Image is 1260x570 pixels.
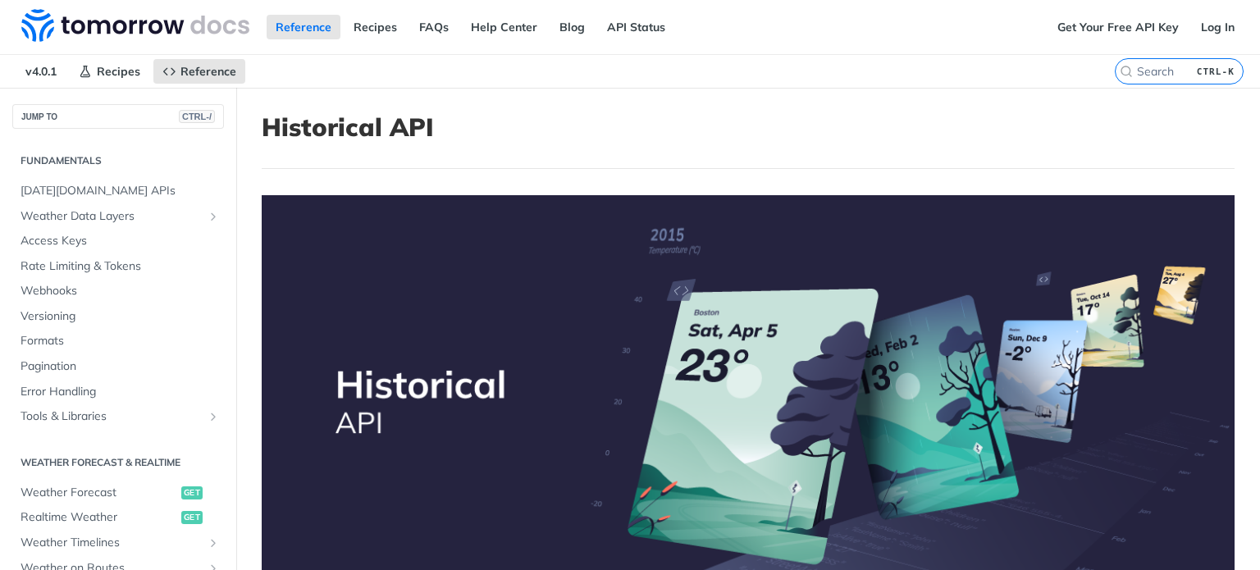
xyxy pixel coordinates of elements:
span: Pagination [21,358,220,375]
a: Webhooks [12,279,224,303]
a: Formats [12,329,224,353]
a: Weather Data LayersShow subpages for Weather Data Layers [12,204,224,229]
a: Rate Limiting & Tokens [12,254,224,279]
span: Error Handling [21,384,220,400]
button: Show subpages for Tools & Libraries [207,410,220,423]
a: API Status [598,15,674,39]
a: Reference [153,59,245,84]
span: get [181,486,203,499]
a: Reference [267,15,340,39]
a: Help Center [462,15,546,39]
span: Formats [21,333,220,349]
span: Reference [180,64,236,79]
span: Recipes [97,64,140,79]
span: Webhooks [21,283,220,299]
a: Weather Forecastget [12,481,224,505]
button: JUMP TOCTRL-/ [12,104,224,129]
img: Tomorrow.io Weather API Docs [21,9,249,42]
a: FAQs [410,15,458,39]
svg: Search [1120,65,1133,78]
span: Rate Limiting & Tokens [21,258,220,275]
span: [DATE][DOMAIN_NAME] APIs [21,183,220,199]
a: Recipes [70,59,149,84]
a: Versioning [12,304,224,329]
span: Versioning [21,308,220,325]
span: Weather Timelines [21,535,203,551]
a: Blog [550,15,594,39]
span: get [181,511,203,524]
a: Get Your Free API Key [1048,15,1188,39]
a: Recipes [345,15,406,39]
h1: Historical API [262,112,1235,142]
span: Realtime Weather [21,509,177,526]
button: Show subpages for Weather Timelines [207,536,220,549]
a: Realtime Weatherget [12,505,224,530]
h2: Fundamentals [12,153,224,168]
kbd: CTRL-K [1193,63,1239,80]
span: Tools & Libraries [21,408,203,425]
a: Tools & LibrariesShow subpages for Tools & Libraries [12,404,224,429]
span: Weather Data Layers [21,208,203,225]
a: Error Handling [12,380,224,404]
button: Show subpages for Weather Data Layers [207,210,220,223]
a: Access Keys [12,229,224,253]
a: Weather TimelinesShow subpages for Weather Timelines [12,531,224,555]
a: Log In [1192,15,1244,39]
span: Weather Forecast [21,485,177,501]
span: v4.0.1 [16,59,66,84]
span: CTRL-/ [179,110,215,123]
h2: Weather Forecast & realtime [12,455,224,470]
a: Pagination [12,354,224,379]
span: Access Keys [21,233,220,249]
a: [DATE][DOMAIN_NAME] APIs [12,179,224,203]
